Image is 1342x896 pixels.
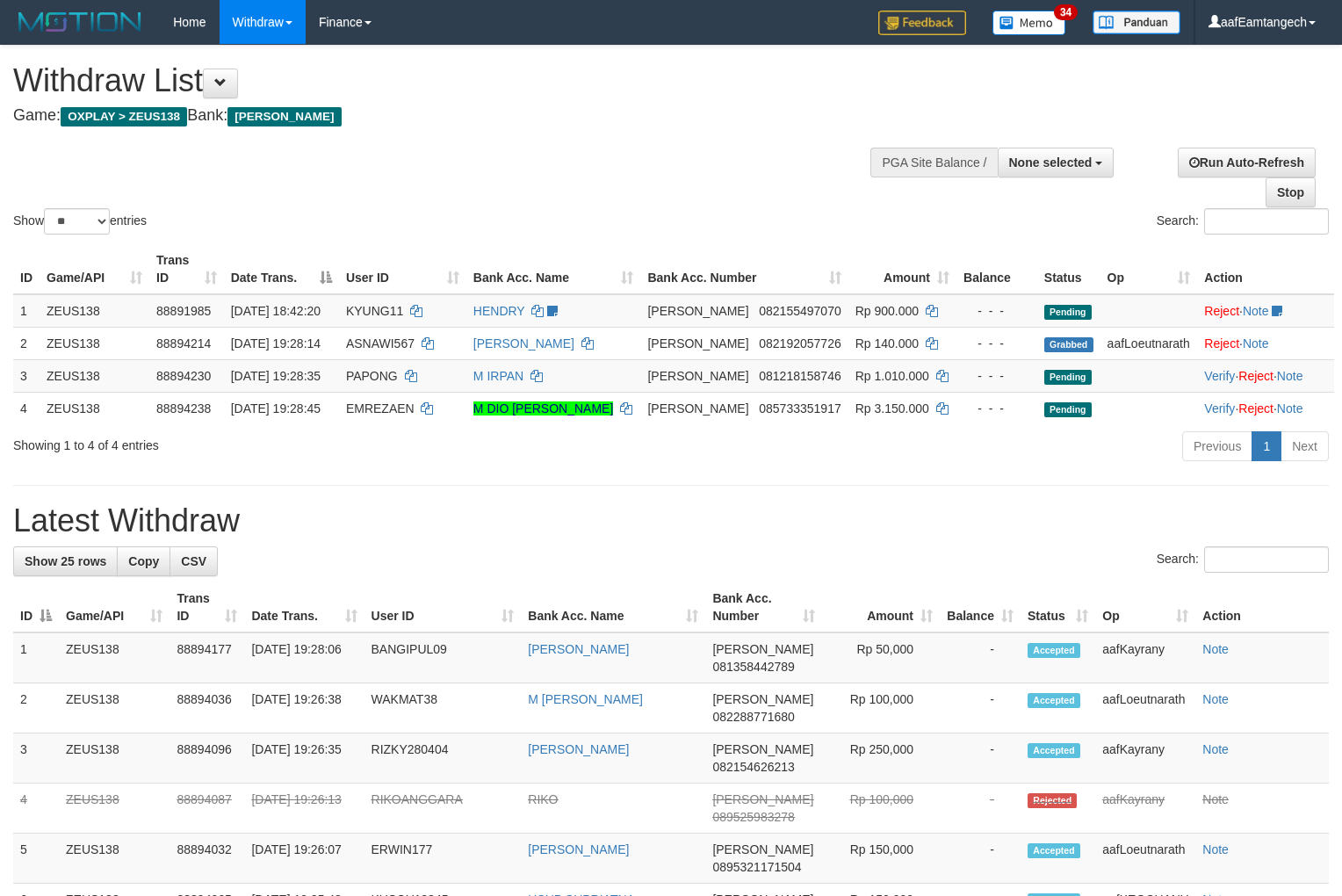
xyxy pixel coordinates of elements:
[940,784,1021,834] td: -
[1044,337,1093,352] span: Grabbed
[149,244,224,294] th: Trans ID: activate to sort column ascending
[647,369,748,383] span: [PERSON_NAME]
[528,842,629,856] a: [PERSON_NAME]
[1197,294,1334,328] td: ·
[1095,632,1195,683] td: aafKayrany
[1197,359,1334,392] td: · ·
[855,304,919,318] span: Rp 900.000
[1277,401,1303,415] a: Note
[473,304,525,318] a: HENDRY
[13,546,118,576] a: Show 25 rows
[13,430,546,454] div: Showing 1 to 4 of 4 entries
[822,683,940,733] td: Rp 100,000
[244,834,364,884] td: [DATE] 19:26:07
[224,244,339,294] th: Date Trans.: activate to sort column descending
[712,792,813,806] span: [PERSON_NAME]
[940,733,1021,784] td: -
[40,359,149,392] td: ZEUS138
[40,392,149,424] td: ZEUS138
[156,304,211,318] span: 88891985
[1100,244,1198,294] th: Op: activate to sort column ascending
[227,107,341,126] span: [PERSON_NAME]
[128,554,159,568] span: Copy
[1243,304,1269,318] a: Note
[364,632,522,683] td: BANGIPUL09
[992,11,1066,35] img: Button%20Memo.svg
[1028,793,1077,808] span: Rejected
[25,554,106,568] span: Show 25 rows
[364,582,522,632] th: User ID: activate to sort column ascending
[1009,155,1093,170] span: None selected
[181,554,206,568] span: CSV
[1095,733,1195,784] td: aafKayrany
[1197,244,1334,294] th: Action
[117,546,170,576] a: Copy
[1202,692,1229,706] a: Note
[1100,327,1198,359] td: aafLoeutnarath
[231,369,321,383] span: [DATE] 19:28:35
[1202,842,1229,856] a: Note
[712,842,813,856] span: [PERSON_NAME]
[640,244,848,294] th: Bank Acc. Number: activate to sort column ascending
[528,642,629,656] a: [PERSON_NAME]
[13,503,1329,538] h1: Latest Withdraw
[855,336,919,350] span: Rp 140.000
[170,683,244,733] td: 88894036
[1252,431,1281,461] a: 1
[13,294,40,328] td: 1
[346,369,398,383] span: PAPONG
[1202,742,1229,756] a: Note
[1238,369,1273,383] a: Reject
[712,742,813,756] span: [PERSON_NAME]
[156,369,211,383] span: 88894230
[963,335,1030,352] div: - - -
[61,107,187,126] span: OXPLAY > ZEUS138
[59,733,170,784] td: ZEUS138
[1044,370,1092,385] span: Pending
[647,336,748,350] span: [PERSON_NAME]
[44,208,110,235] select: Showentries
[1028,843,1080,858] span: Accepted
[1157,546,1329,573] label: Search:
[759,336,841,350] span: Copy 082192057726 to clipboard
[963,302,1030,320] div: - - -
[712,692,813,706] span: [PERSON_NAME]
[1204,546,1329,573] input: Search:
[712,760,794,774] span: Copy 082154626213 to clipboard
[940,834,1021,884] td: -
[13,582,59,632] th: ID: activate to sort column descending
[364,683,522,733] td: WAKMAT38
[1281,431,1329,461] a: Next
[1021,582,1095,632] th: Status: activate to sort column ascending
[170,582,244,632] th: Trans ID: activate to sort column ascending
[1178,148,1316,177] a: Run Auto-Refresh
[346,401,415,415] span: EMREZAEN
[13,9,147,35] img: MOTION_logo.png
[647,401,748,415] span: [PERSON_NAME]
[855,369,929,383] span: Rp 1.010.000
[1197,327,1334,359] td: ·
[13,834,59,884] td: 5
[822,632,940,683] td: Rp 50,000
[759,401,841,415] span: Copy 085733351917 to clipboard
[963,367,1030,385] div: - - -
[1093,11,1180,34] img: panduan.png
[13,107,877,125] h4: Game: Bank:
[170,834,244,884] td: 88894032
[13,683,59,733] td: 2
[963,400,1030,417] div: - - -
[170,733,244,784] td: 88894096
[1204,369,1235,383] a: Verify
[364,733,522,784] td: RIZKY280404
[59,582,170,632] th: Game/API: activate to sort column ascending
[1028,643,1080,658] span: Accepted
[878,11,966,35] img: Feedback.jpg
[822,733,940,784] td: Rp 250,000
[521,582,705,632] th: Bank Acc. Name: activate to sort column ascending
[40,294,149,328] td: ZEUS138
[848,244,956,294] th: Amount: activate to sort column ascending
[1204,336,1239,350] a: Reject
[13,392,40,424] td: 4
[998,148,1115,177] button: None selected
[940,632,1021,683] td: -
